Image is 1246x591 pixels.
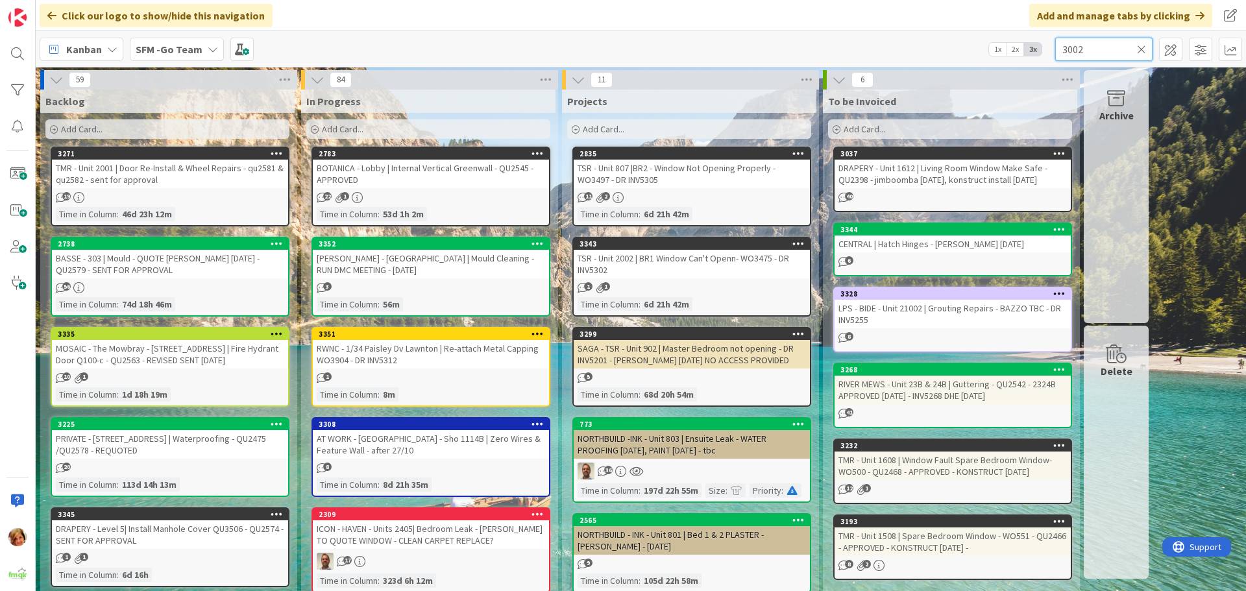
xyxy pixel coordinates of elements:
[52,328,288,340] div: 3335
[574,514,810,555] div: 2565NORTHBUILD - INK - Unit 801 | Bed 1 & 2 PLASTER - [PERSON_NAME] - [DATE]
[574,340,810,368] div: SAGA - TSR - Unit 902 | Master Bedroom not opening - DR INV5201 - [PERSON_NAME] [DATE] NO ACCESS ...
[840,365,1071,374] div: 3268
[835,160,1071,188] div: DRAPERY - Unit 1612 | Living Room Window Make Safe - QU2398 - jimboomba [DATE], konstruct install...
[323,282,332,291] span: 3
[80,553,88,561] span: 1
[8,8,27,27] img: Visit kanbanzone.com
[574,238,810,278] div: 3343TSR - Unit 2002 | BR1 Window Can't Openn- WO3475 - DR INV5302
[641,387,697,402] div: 68d 20h 54m
[835,235,1071,252] div: CENTRAL | Hatch Hinges - [PERSON_NAME] [DATE]
[835,148,1071,188] div: 3037DRAPERY - Unit 1612 | Living Room Window Make Safe - QU2398 - jimboomba [DATE], konstruct ins...
[58,330,288,339] div: 3335
[835,288,1071,300] div: 3328
[602,192,610,200] span: 2
[313,238,549,250] div: 3352
[52,520,288,549] div: DRAPERY - Level 5| Install Manhole Cover QU3506 - QU2574 - SENT FOR APPROVAL
[313,328,549,368] div: 3351RWNC - 1/34 Paisley Dv Lawnton | Re-attach Metal Capping WO3904 - DR INV5312
[835,376,1071,404] div: RIVER MEWS - Unit 23B & 24B | Guttering - QU2542 - 2324B APPROVED [DATE] - INV5268 DHE [DATE]
[862,484,871,492] span: 1
[69,72,91,88] span: 59
[313,509,549,520] div: 2309
[851,72,873,88] span: 6
[56,207,117,221] div: Time in Column
[840,149,1071,158] div: 3037
[52,430,288,459] div: PRIVATE - [STREET_ADDRESS] | Waterproofing - QU2475 /QU2578 - REQUOTED
[62,282,71,291] span: 56
[319,330,549,339] div: 3351
[378,573,380,588] span: :
[62,553,71,561] span: 1
[639,387,641,402] span: :
[317,573,378,588] div: Time in Column
[835,364,1071,376] div: 3268
[45,95,85,108] span: Backlog
[574,148,810,188] div: 2835TSR - Unit 807 |BR2 - Window Not Opening Properly - WO3497 - DR INV5305
[319,239,549,248] div: 3352
[317,553,334,570] img: SD
[835,300,1071,328] div: LPS - BIDE - Unit 21002 | Grouting Repairs - BAZZO TBC - DR INV5255
[578,207,639,221] div: Time in Column
[52,418,288,430] div: 3225
[56,477,117,492] div: Time in Column
[574,328,810,368] div: 3299SAGA - TSR - Unit 902 | Master Bedroom not opening - DR INV5201 - [PERSON_NAME] [DATE] NO ACC...
[58,420,288,429] div: 3225
[323,192,332,200] span: 22
[845,256,853,265] span: 6
[574,418,810,459] div: 773NORTHBUILD -INK - Unit 803 | Ensuite Leak - WATER PROOFING [DATE], PAINT [DATE] - tbc
[844,123,885,135] span: Add Card...
[580,239,810,248] div: 3343
[1101,363,1132,379] div: Delete
[52,238,288,250] div: 2738
[580,516,810,525] div: 2565
[641,297,692,311] div: 6d 21h 42m
[835,516,1071,556] div: 3193TMR - Unit 1508 | Spare Bedroom Window - WO551 - QU2466 - APPROVED - KONSTRUCT [DATE] -
[574,418,810,430] div: 773
[840,517,1071,526] div: 3193
[58,149,288,158] div: 3271
[58,510,288,519] div: 3345
[1055,38,1153,61] input: Quick Filter...
[639,297,641,311] span: :
[322,123,363,135] span: Add Card...
[313,509,549,549] div: 2309ICON - HAVEN - Units 2405| Bedroom Leak - [PERSON_NAME] TO QUOTE WINDOW - CLEAN CARPET REPLACE?
[52,509,288,549] div: 3345DRAPERY - Level 5| Install Manhole Cover QU3506 - QU2574 - SENT FOR APPROVAL
[584,559,592,567] span: 9
[52,340,288,368] div: MOSAIC - The Mowbray - [STREET_ADDRESS] | Fire Hydrant Door Q100-c - QU2563 - REVISED SENT [DATE]
[835,516,1071,527] div: 3193
[835,148,1071,160] div: 3037
[584,372,592,381] span: 5
[781,483,783,498] span: :
[62,463,71,471] span: 20
[317,387,378,402] div: Time in Column
[380,477,432,492] div: 8d 21h 35m
[578,483,639,498] div: Time in Column
[639,207,641,221] span: :
[639,483,641,498] span: :
[8,564,27,583] img: avatar
[136,43,202,56] b: SFM -Go Team
[56,568,117,582] div: Time in Column
[1099,108,1134,123] div: Archive
[58,239,288,248] div: 2738
[574,514,810,526] div: 2565
[52,328,288,368] div: 3335MOSAIC - The Mowbray - [STREET_ADDRESS] | Fire Hydrant Door Q100-c - QU2563 - REVISED SENT [D...
[845,408,853,416] span: 41
[80,372,88,381] span: 1
[40,4,273,27] div: Click our logo to show/hide this navigation
[306,95,361,108] span: In Progress
[845,332,853,341] span: 8
[380,297,403,311] div: 56m
[62,192,71,200] span: 19
[989,43,1007,56] span: 1x
[319,420,549,429] div: 3308
[574,250,810,278] div: TSR - Unit 2002 | BR1 Window Can't Openn- WO3475 - DR INV5302
[840,289,1071,298] div: 3328
[343,556,352,564] span: 170
[840,441,1071,450] div: 3232
[835,452,1071,480] div: TMR - Unit 1608 | Window Fault Spare Bedroom Window- WO500 - QU2468 - APPROVED - KONSTRUCT [DATE]
[319,149,549,158] div: 2783
[66,42,102,57] span: Kanban
[119,568,152,582] div: 6d 16h
[380,573,436,588] div: 323d 6h 12m
[317,477,378,492] div: Time in Column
